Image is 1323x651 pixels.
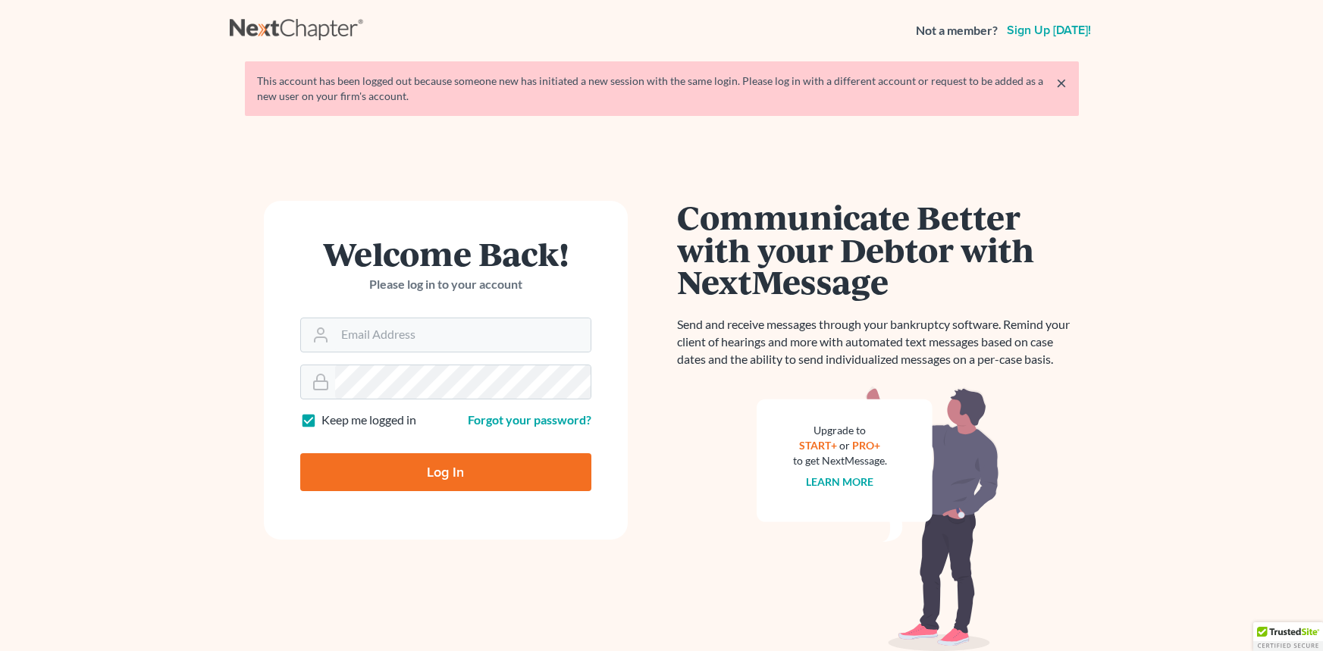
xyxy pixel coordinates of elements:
a: Forgot your password? [468,412,591,427]
div: This account has been logged out because someone new has initiated a new session with the same lo... [257,74,1067,104]
strong: Not a member? [916,22,998,39]
input: Log In [300,453,591,491]
label: Keep me logged in [321,412,416,429]
h1: Communicate Better with your Debtor with NextMessage [677,201,1079,298]
a: Learn more [806,475,873,488]
div: TrustedSite Certified [1253,622,1323,651]
p: Send and receive messages through your bankruptcy software. Remind your client of hearings and mo... [677,316,1079,368]
input: Email Address [335,318,591,352]
a: START+ [799,439,837,452]
div: to get NextMessage. [793,453,887,468]
span: or [839,439,850,452]
a: Sign up [DATE]! [1004,24,1094,36]
a: × [1056,74,1067,92]
p: Please log in to your account [300,276,591,293]
h1: Welcome Back! [300,237,591,270]
div: Upgrade to [793,423,887,438]
a: PRO+ [852,439,880,452]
